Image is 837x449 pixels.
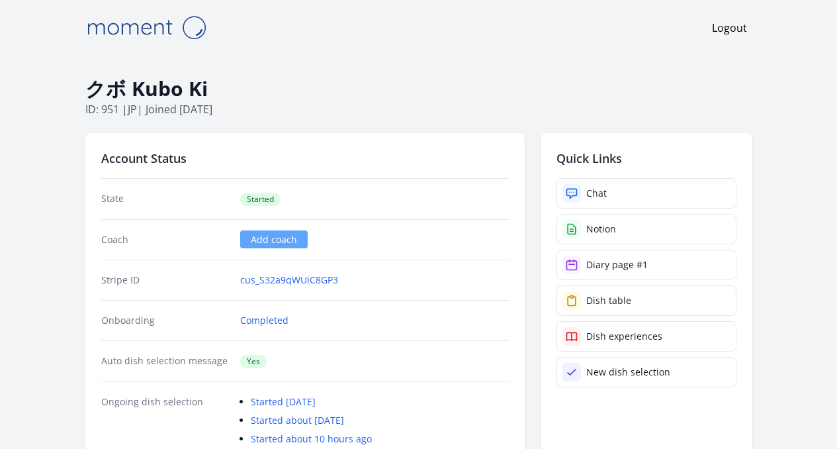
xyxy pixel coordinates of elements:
a: Started about [DATE] [251,414,344,426]
a: cus_S32a9qWUiC8GP3 [240,274,338,287]
a: Add coach [240,230,308,248]
div: Dish experiences [586,330,662,343]
a: Notion [556,214,736,244]
span: Yes [240,355,267,368]
div: Notion [586,223,616,236]
dt: Onboarding [101,314,230,327]
dt: Coach [101,233,230,246]
dt: Auto dish selection message [101,354,230,368]
div: New dish selection [586,366,670,379]
a: Dish table [556,285,736,316]
a: Chat [556,178,736,209]
a: Logout [712,20,747,36]
div: Diary page #1 [586,258,648,272]
h2: Account Status [101,149,509,168]
a: Started about 10 hours ago [251,432,372,445]
a: Completed [240,314,288,327]
h1: クボ Kubo Ki [85,76,752,101]
h2: Quick Links [556,149,736,168]
a: Diary page #1 [556,250,736,280]
img: Moment [80,11,212,44]
dt: Ongoing dish selection [101,395,230,446]
span: jp [128,102,137,117]
dt: State [101,192,230,206]
div: Chat [586,187,607,200]
span: Started [240,193,281,206]
a: Started [DATE] [251,395,316,408]
a: New dish selection [556,357,736,387]
div: Dish table [586,294,631,307]
dt: Stripe ID [101,274,230,287]
a: Dish experiences [556,321,736,352]
p: ID: 951 | | Joined [DATE] [85,101,752,117]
